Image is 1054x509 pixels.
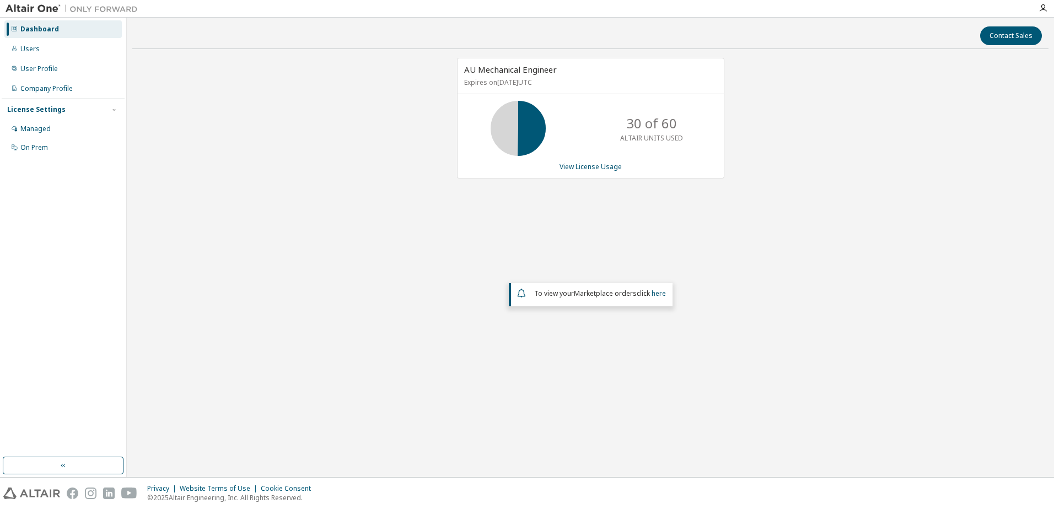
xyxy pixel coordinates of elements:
p: Expires on [DATE] UTC [464,78,714,87]
a: here [652,289,666,298]
div: On Prem [20,143,48,152]
div: User Profile [20,64,58,73]
div: Cookie Consent [261,484,318,493]
img: instagram.svg [85,488,96,499]
p: © 2025 Altair Engineering, Inc. All Rights Reserved. [147,493,318,502]
img: linkedin.svg [103,488,115,499]
button: Contact Sales [980,26,1042,45]
span: To view your click [534,289,666,298]
p: ALTAIR UNITS USED [620,133,683,143]
img: facebook.svg [67,488,78,499]
p: 30 of 60 [626,114,677,133]
div: License Settings [7,105,66,114]
div: Users [20,45,40,53]
div: Privacy [147,484,180,493]
img: youtube.svg [121,488,137,499]
em: Marketplace orders [574,289,637,298]
span: AU Mechanical Engineer [464,64,557,75]
div: Website Terms of Use [180,484,261,493]
div: Managed [20,124,51,133]
div: Dashboard [20,25,59,34]
img: Altair One [6,3,143,14]
img: altair_logo.svg [3,488,60,499]
div: Company Profile [20,84,73,93]
a: View License Usage [560,162,622,171]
